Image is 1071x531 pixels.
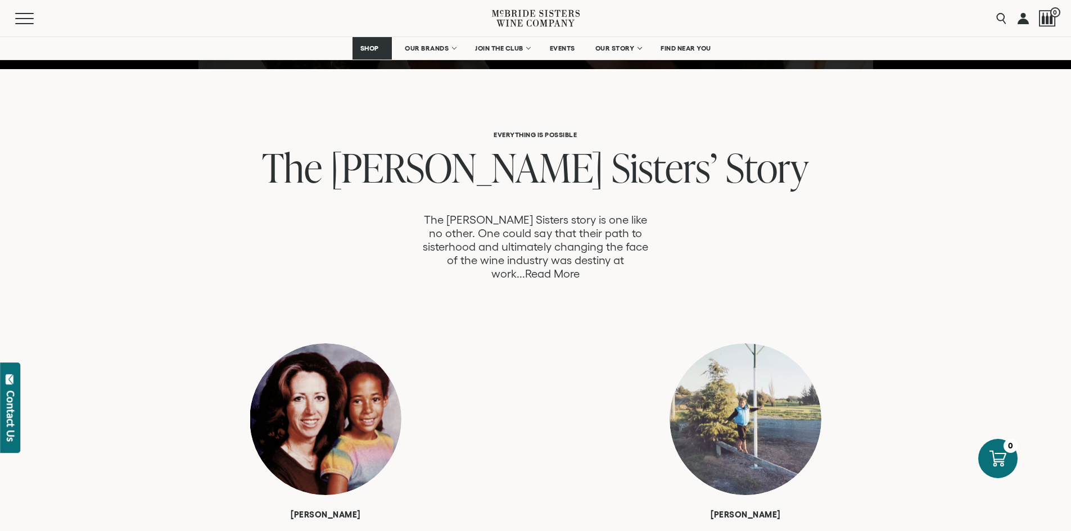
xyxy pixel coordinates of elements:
[360,44,379,52] span: SHOP
[595,44,635,52] span: OUR STORY
[661,44,711,52] span: FIND NEAR YOU
[418,213,652,280] p: The [PERSON_NAME] Sisters story is one like no other. One could say that their path to sisterhood...
[241,510,410,520] h6: [PERSON_NAME]
[15,13,56,24] button: Mobile Menu Trigger
[543,37,582,60] a: EVENTS
[550,44,575,52] span: EVENTS
[353,37,392,60] a: SHOP
[661,510,830,520] h6: [PERSON_NAME]
[5,391,16,442] div: Contact Us
[653,37,718,60] a: FIND NEAR YOU
[726,140,808,194] span: Story
[525,267,580,280] a: Read More
[397,37,462,60] a: OUR BRANDS
[405,44,449,52] span: OUR BRANDS
[331,140,603,194] span: [PERSON_NAME]
[475,44,523,52] span: JOIN THE CLUB
[168,131,903,138] h6: Everything is Possible
[1004,439,1018,453] div: 0
[468,37,537,60] a: JOIN THE CLUB
[612,140,717,194] span: Sisters’
[1050,7,1060,17] span: 0
[588,37,648,60] a: OUR STORY
[262,140,322,194] span: The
